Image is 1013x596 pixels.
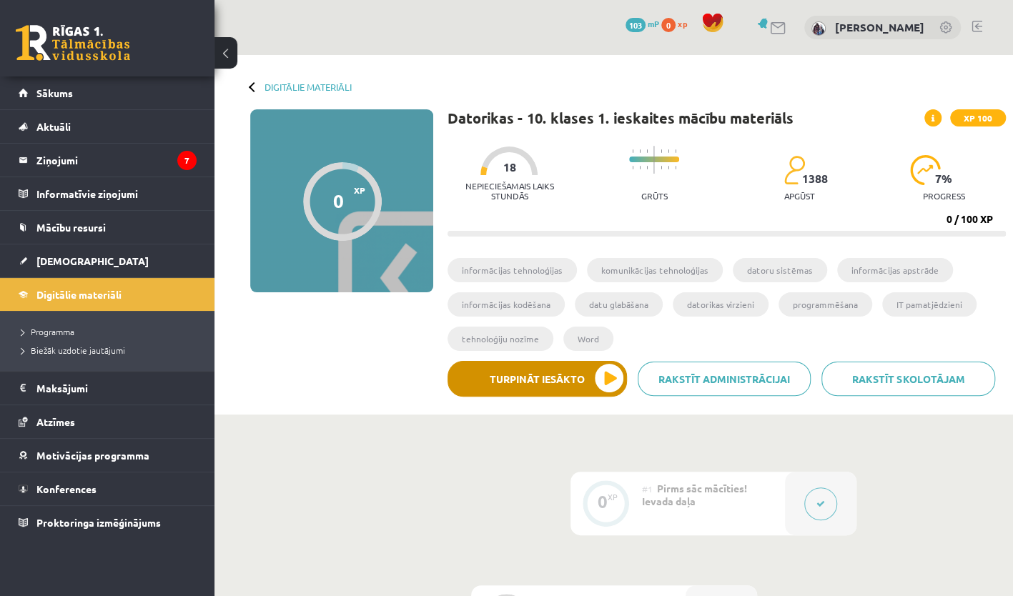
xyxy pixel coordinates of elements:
[36,516,161,529] span: Proktoringa izmēģinājums
[36,177,197,210] legend: Informatīvie ziņojumi
[648,18,659,29] span: mP
[448,292,565,317] li: informācijas kodēšana
[36,372,197,404] legend: Maksājumi
[661,18,694,29] a: 0 xp
[678,18,687,29] span: xp
[19,76,197,109] a: Sākums
[598,495,608,508] div: 0
[646,149,648,153] img: icon-short-line-57e1e144782c952c97e751825c79c345078a6d821885a25fce030b3d8c18986b.svg
[923,191,965,201] p: progress
[21,325,200,338] a: Programma
[16,25,130,61] a: Rīgas 1. Tālmācības vidusskola
[638,362,811,396] a: Rakstīt administrācijai
[784,155,804,185] img: students-c634bb4e5e11cddfef0936a35e636f08e4e9abd3cc4e673bd6f9a4125e45ecb1.svg
[626,18,659,29] a: 103 mP
[448,327,553,351] li: tehnoloģiju nozīme
[661,18,676,32] span: 0
[575,292,663,317] li: datu glabāšana
[910,155,941,185] img: icon-progress-161ccf0a02000e728c5f80fcf4c31c7af3da0e1684b2b1d7c360e028c24a22f1.svg
[36,288,122,301] span: Digitālie materiāli
[653,146,655,174] img: icon-long-line-d9ea69661e0d244f92f715978eff75569469978d946b2353a9bb055b3ed8787d.svg
[673,292,769,317] li: datorikas virzieni
[661,166,662,169] img: icon-short-line-57e1e144782c952c97e751825c79c345078a6d821885a25fce030b3d8c18986b.svg
[642,482,747,507] span: Pirms sāc mācīties! Ievada daļa
[177,151,197,170] i: 7
[632,166,633,169] img: icon-short-line-57e1e144782c952c97e751825c79c345078a6d821885a25fce030b3d8c18986b.svg
[36,120,71,133] span: Aktuāli
[639,166,641,169] img: icon-short-line-57e1e144782c952c97e751825c79c345078a6d821885a25fce030b3d8c18986b.svg
[784,191,814,201] p: apgūst
[661,149,662,153] img: icon-short-line-57e1e144782c952c97e751825c79c345078a6d821885a25fce030b3d8c18986b.svg
[21,344,200,357] a: Biežāk uzdotie jautājumi
[19,244,197,277] a: [DEMOGRAPHIC_DATA]
[801,172,827,185] span: 1388
[36,86,73,99] span: Sākums
[36,482,97,495] span: Konferences
[448,181,571,201] p: Nepieciešamais laiks stundās
[21,326,74,337] span: Programma
[935,172,953,185] span: 7 %
[882,292,977,317] li: IT pamatjēdzieni
[333,190,344,212] div: 0
[354,185,365,195] span: XP
[626,18,646,32] span: 103
[668,149,669,153] img: icon-short-line-57e1e144782c952c97e751825c79c345078a6d821885a25fce030b3d8c18986b.svg
[19,278,197,311] a: Digitālie materiāli
[448,109,794,126] h1: Datorikas - 10. klases 1. ieskaites mācību materiāls
[563,327,613,351] li: Word
[19,177,197,210] a: Informatīvie ziņojumi
[36,221,106,234] span: Mācību resursi
[36,415,75,428] span: Atzīmes
[36,254,149,267] span: [DEMOGRAPHIC_DATA]
[19,144,197,177] a: Ziņojumi7
[448,258,577,282] li: informācijas tehnoloģijas
[950,109,1006,126] span: XP 100
[675,149,676,153] img: icon-short-line-57e1e144782c952c97e751825c79c345078a6d821885a25fce030b3d8c18986b.svg
[642,483,653,495] span: #1
[587,258,723,282] li: komunikācijas tehnoloģijas
[811,21,826,36] img: Anastasija Midlbruka
[265,81,352,92] a: Digitālie materiāli
[835,20,924,34] a: [PERSON_NAME]
[733,258,827,282] li: datoru sistēmas
[19,472,197,505] a: Konferences
[19,110,197,143] a: Aktuāli
[641,191,668,201] p: Grūts
[19,405,197,438] a: Atzīmes
[646,166,648,169] img: icon-short-line-57e1e144782c952c97e751825c79c345078a6d821885a25fce030b3d8c18986b.svg
[639,149,641,153] img: icon-short-line-57e1e144782c952c97e751825c79c345078a6d821885a25fce030b3d8c18986b.svg
[36,449,149,462] span: Motivācijas programma
[821,362,995,396] a: Rakstīt skolotājam
[675,166,676,169] img: icon-short-line-57e1e144782c952c97e751825c79c345078a6d821885a25fce030b3d8c18986b.svg
[448,361,627,397] button: Turpināt iesākto
[779,292,872,317] li: programmēšana
[608,493,618,501] div: XP
[36,144,197,177] legend: Ziņojumi
[21,344,125,356] span: Biežāk uzdotie jautājumi
[503,161,515,174] span: 18
[19,372,197,404] a: Maksājumi
[837,258,953,282] li: informācijas apstrāde
[668,166,669,169] img: icon-short-line-57e1e144782c952c97e751825c79c345078a6d821885a25fce030b3d8c18986b.svg
[19,211,197,244] a: Mācību resursi
[19,439,197,472] a: Motivācijas programma
[632,149,633,153] img: icon-short-line-57e1e144782c952c97e751825c79c345078a6d821885a25fce030b3d8c18986b.svg
[19,506,197,539] a: Proktoringa izmēģinājums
